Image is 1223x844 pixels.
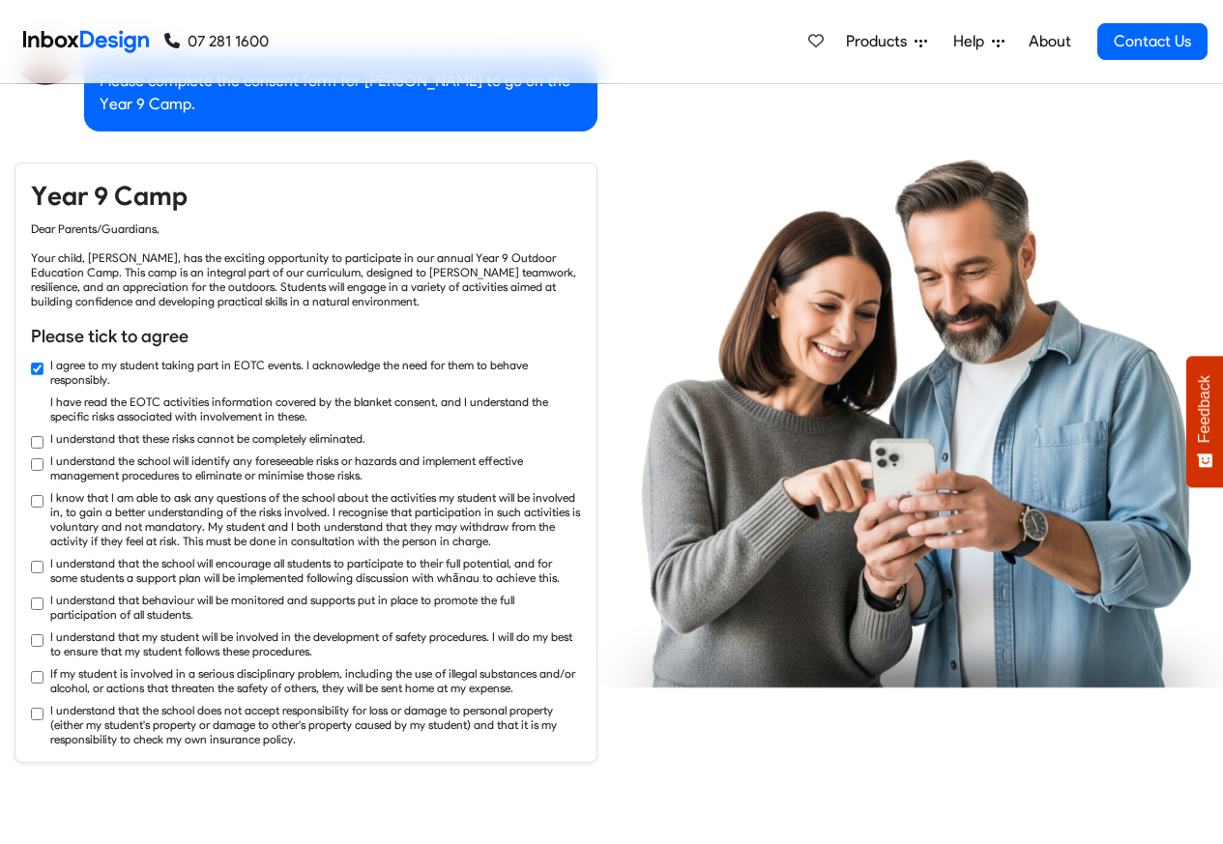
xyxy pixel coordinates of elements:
[50,666,581,695] label: If my student is involved in a serious disciplinary problem, including the use of illegal substan...
[31,179,581,214] h4: Year 9 Camp
[50,394,581,423] label: I have read the EOTC activities information covered by the blanket consent, and I understand the ...
[946,22,1012,61] a: Help
[1196,375,1213,443] span: Feedback
[50,431,365,446] label: I understand that these risks cannot be completely eliminated.
[1023,22,1076,61] a: About
[50,703,581,746] label: I understand that the school does not accept responsibility for loss or damage to personal proper...
[50,593,581,622] label: I understand that behaviour will be monitored and supports put in place to promote the full parti...
[838,22,935,61] a: Products
[164,30,269,53] a: 07 281 1600
[1097,23,1208,60] a: Contact Us
[31,324,581,349] h6: Please tick to agree
[953,30,992,53] span: Help
[50,358,581,387] label: I agree to my student taking part in EOTC events. I acknowledge the need for them to behave respo...
[50,490,581,548] label: I know that I am able to ask any questions of the school about the activities my student will be ...
[50,629,581,658] label: I understand that my student will be involved in the development of safety procedures. I will do ...
[84,54,597,131] div: Please complete the consent form for [PERSON_NAME] to go on the Year 9 Camp.
[31,221,581,308] div: Dear Parents/Guardians, Your child, [PERSON_NAME], has the exciting opportunity to participate in...
[50,453,581,482] label: I understand the school will identify any foreseeable risks or hazards and implement effective ma...
[846,30,915,53] span: Products
[1186,356,1223,487] button: Feedback - Show survey
[50,556,581,585] label: I understand that the school will encourage all students to participate to their full potential, ...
